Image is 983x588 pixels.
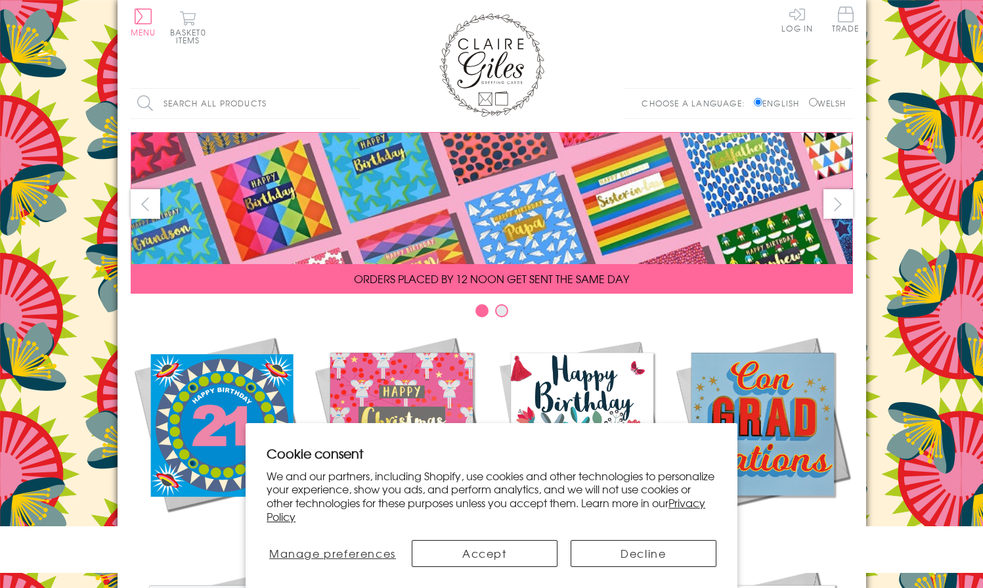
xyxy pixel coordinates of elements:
[809,98,818,106] input: Welsh
[571,540,716,567] button: Decline
[754,97,806,109] label: English
[495,304,508,317] button: Carousel Page 2
[311,334,492,540] a: Christmas
[131,189,160,219] button: prev
[267,540,398,567] button: Manage preferences
[354,271,629,286] span: ORDERS PLACED BY 12 NOON GET SENT THE SAME DAY
[492,334,672,540] a: Birthdays
[131,89,360,118] input: Search all products
[170,11,206,44] button: Basket0 items
[131,26,156,38] span: Menu
[131,334,311,540] a: New Releases
[832,7,860,32] span: Trade
[781,7,813,32] a: Log In
[412,540,557,567] button: Accept
[176,26,206,46] span: 0 items
[672,334,853,540] a: Academic
[347,89,360,118] input: Search
[131,304,853,324] div: Carousel Pagination
[439,13,544,117] img: Claire Giles Greetings Cards
[131,9,156,36] button: Menu
[832,7,860,35] a: Trade
[754,98,762,106] input: English
[642,97,751,109] p: Choose a language:
[177,524,263,540] span: New Releases
[269,545,396,561] span: Manage preferences
[729,524,797,540] span: Academic
[823,189,853,219] button: next
[267,469,716,524] p: We and our partners, including Shopify, use cookies and other technologies to personalize your ex...
[267,495,705,524] a: Privacy Policy
[475,304,489,317] button: Carousel Page 1 (Current Slide)
[809,97,846,109] label: Welsh
[267,444,716,463] h2: Cookie consent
